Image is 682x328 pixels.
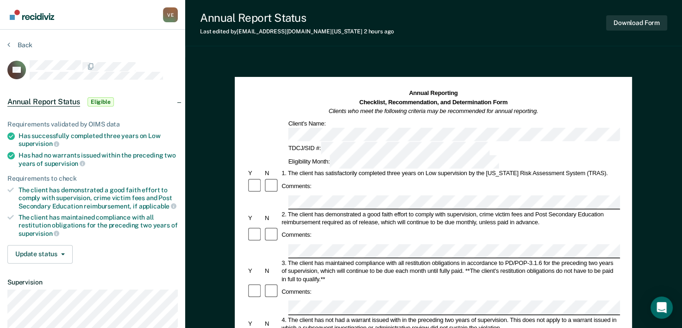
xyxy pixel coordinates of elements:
div: Open Intercom Messenger [651,296,673,319]
span: supervision [19,140,59,147]
button: Profile dropdown button [163,7,178,22]
div: TDCJ/SID #: [287,142,491,155]
div: V E [163,7,178,22]
div: N [263,170,280,177]
dt: Supervision [7,278,178,286]
div: 2. The client has demonstrated a good faith effort to comply with supervision, crime victim fees ... [281,210,620,227]
div: N [263,267,280,275]
div: The client has demonstrated a good faith effort to comply with supervision, crime victim fees and... [19,186,178,210]
span: Annual Report Status [7,97,80,107]
div: 3. The client has maintained compliance with all restitution obligations in accordance to PD/POP-... [281,259,620,283]
div: Comments: [281,231,313,239]
div: The client has maintained compliance with all restitution obligations for the preceding two years of [19,214,178,237]
div: Requirements to check [7,175,178,183]
div: Comments: [281,288,313,296]
div: Y [247,170,263,177]
strong: Checklist, Recommendation, and Determination Form [359,99,507,105]
div: Eligibility Month: [287,155,501,169]
div: Last edited by [EMAIL_ADDRESS][DOMAIN_NAME][US_STATE] [200,28,394,35]
div: Annual Report Status [200,11,394,25]
span: supervision [19,230,59,237]
div: Has successfully completed three years on Low [19,132,178,148]
span: Eligible [88,97,114,107]
strong: Annual Reporting [409,90,458,96]
div: Y [247,267,263,275]
div: Has had no warrants issued within the preceding two years of [19,151,178,167]
div: N [263,320,280,328]
div: Y [247,320,263,328]
div: Requirements validated by OIMS data [7,120,178,128]
span: supervision [44,160,85,167]
em: Clients who meet the following criteria may be recommended for annual reporting. [329,108,538,114]
span: 2 hours ago [364,28,394,35]
span: applicable [139,202,176,210]
div: Y [247,214,263,222]
button: Back [7,41,32,49]
div: Comments: [281,182,313,190]
div: N [263,214,280,222]
button: Download Form [606,15,667,31]
div: 1. The client has satisfactorily completed three years on Low supervision by the [US_STATE] Risk ... [281,170,620,177]
button: Update status [7,245,73,264]
img: Recidiviz [10,10,54,20]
